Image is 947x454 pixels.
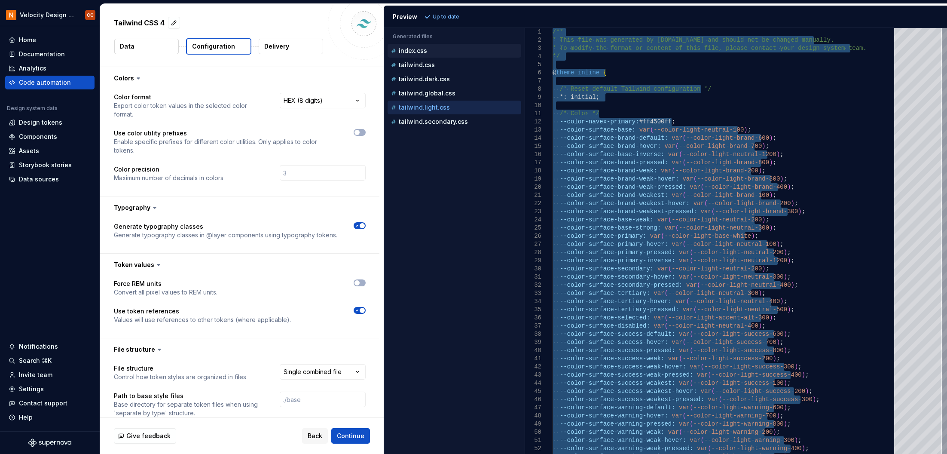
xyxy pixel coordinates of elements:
p: Color precision [114,165,225,174]
span: ; [794,200,797,207]
div: Data sources [19,175,59,184]
div: 32 [525,281,541,289]
button: Configuration [186,38,251,55]
span: ) [787,257,791,264]
span: ) [769,192,773,199]
span: --color-surface-brand-weakest-hover: [559,200,689,207]
span: --color-surface-disabled: [559,322,650,329]
div: 37 [525,322,541,330]
button: Continue [331,428,370,444]
span: --color-light-neutral-1200 [682,151,776,158]
div: Preview [393,12,417,21]
span: --color-light-success-600 [693,331,783,337]
span: ) [780,175,783,182]
span: ; [791,306,794,313]
span: --color-light-brand-600 [686,135,769,141]
span: --color-light-neutral-200 [693,249,783,256]
span: ; [672,118,675,125]
span: --color-light-neutral-200 [672,216,762,223]
span: ) [791,200,794,207]
span: ( [664,322,668,329]
a: Storybook stories [5,158,95,172]
span: --color-surface-primary-inverse: [559,257,675,264]
span: --color-surface-secondary-hover: [559,273,675,280]
button: tailwind.global.css [388,89,521,98]
span: --color-surface-base-inverse: [559,151,664,158]
span: ( [682,135,686,141]
p: Force REM units [114,279,217,288]
span: { [603,69,606,76]
p: Up to date [433,13,459,20]
div: 22 [525,199,541,208]
span: Give feedback [126,432,171,440]
span: ; [762,167,765,174]
p: Generate typography classes in @layer components using typography tokens. [114,231,337,239]
div: CC [87,12,94,18]
span: ) [783,273,787,280]
span: var [675,298,686,305]
span: --color-light-neutral-400 [700,282,791,288]
div: 31 [525,273,541,281]
span: var [654,314,664,321]
span: ( [679,151,682,158]
span: --color-surface-secondary-pressed: [559,282,682,288]
span: ( [664,314,668,321]
div: 34 [525,298,541,306]
span: lease contact your design system team. [729,45,866,52]
span: ) [783,331,787,337]
span: ( [682,339,686,346]
span: ) [776,339,779,346]
a: Design tokens [5,116,95,129]
span: ( [668,265,671,272]
span: ( [704,200,707,207]
span: var [672,241,682,248]
span: ; [780,151,783,158]
p: Use token references [114,307,291,316]
button: tailwind.light.css [388,103,521,112]
span: --color-light-neutral-500 [697,306,787,313]
span: --color-light-neutral-100 [654,126,744,133]
span: --color-light-base-white [664,233,751,239]
div: 15 [525,142,541,150]
div: 17 [525,159,541,167]
span: ; [765,265,769,272]
span: ( [690,249,693,256]
span: ( [690,347,693,354]
span: ; [765,143,769,150]
span: --color-light-neutral-100 [686,241,776,248]
span: ( [690,331,693,337]
div: 35 [525,306,541,314]
p: Data [120,42,134,51]
div: 30 [525,265,541,273]
div: Notifications [19,342,58,351]
span: --color-light-accent-alt-300 [668,314,769,321]
p: tailwind.global.css [399,90,455,97]
span: --color-surface-base-strong: [559,224,660,231]
a: Components [5,130,95,144]
span: --color-surface-brand-weakest: [559,192,668,199]
button: Help [5,411,95,424]
span: inline [577,69,599,76]
span: var [650,233,660,239]
span: theme [556,69,574,76]
span: --color-surface-brand-weak-hover: [559,175,678,182]
span: ( [700,184,704,190]
span: --color-light-brand-300 [715,208,798,215]
span: #ff4500ff [639,118,672,125]
button: tailwind.secondary.css [388,117,521,126]
div: 27 [525,240,541,248]
div: Design tokens [19,118,62,127]
span: --color-light-brand-700 [679,143,762,150]
span: ) [751,233,755,239]
div: Assets [19,147,39,155]
span: ; [762,290,765,297]
span: --color-light-brand-400 [704,184,787,190]
span: ( [668,216,671,223]
span: ) [783,347,787,354]
button: tailwind.css [388,60,521,70]
span: * This file was generated by [DOMAIN_NAME] and sho [553,37,733,43]
div: 23 [525,208,541,216]
span: ; [794,282,797,288]
span: ) [769,159,773,166]
div: 12 [525,118,541,126]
